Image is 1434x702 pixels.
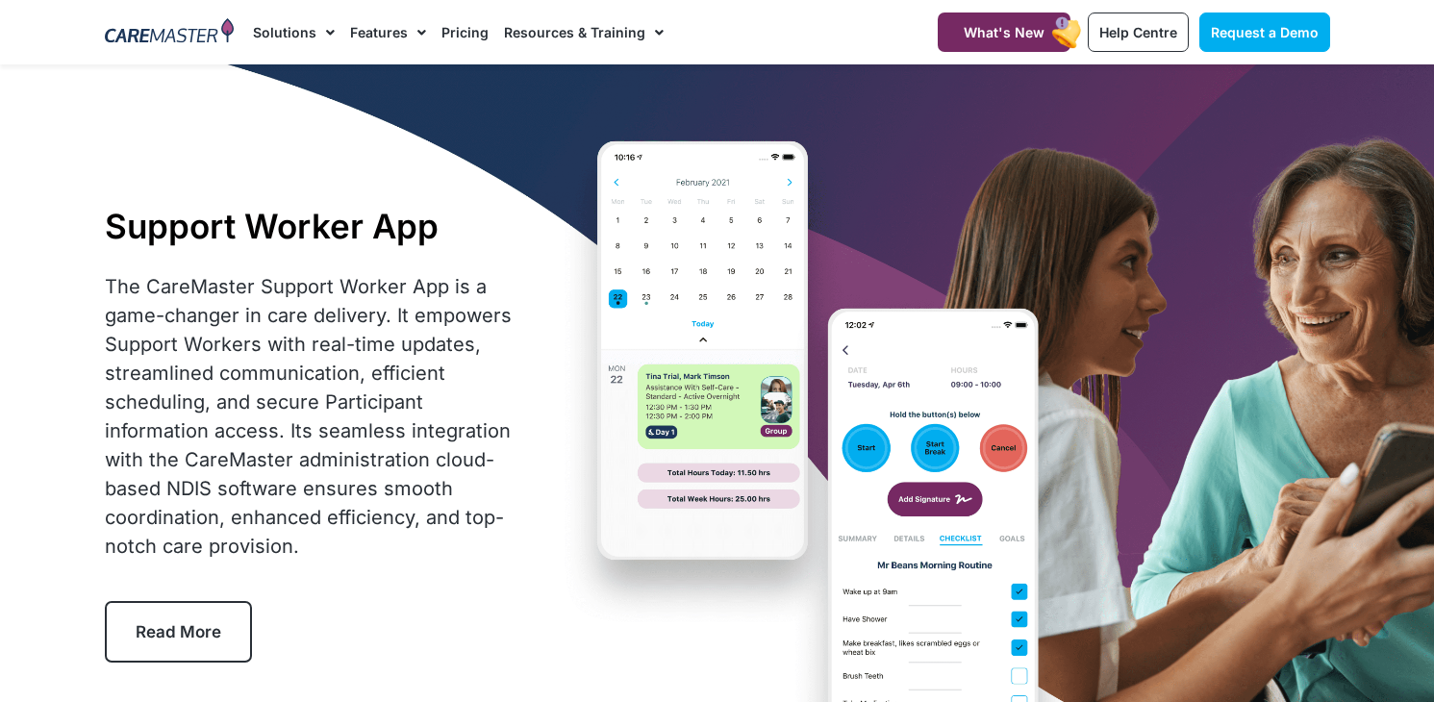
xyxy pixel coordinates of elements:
[1199,13,1330,52] a: Request a Demo
[1099,24,1177,40] span: Help Centre
[1088,13,1189,52] a: Help Centre
[105,272,521,561] div: The CareMaster Support Worker App is a game-changer in care delivery. It empowers Support Workers...
[964,24,1044,40] span: What's New
[105,18,235,47] img: CareMaster Logo
[105,206,521,246] h1: Support Worker App
[938,13,1070,52] a: What's New
[136,622,221,641] span: Read More
[105,601,252,663] a: Read More
[1211,24,1319,40] span: Request a Demo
